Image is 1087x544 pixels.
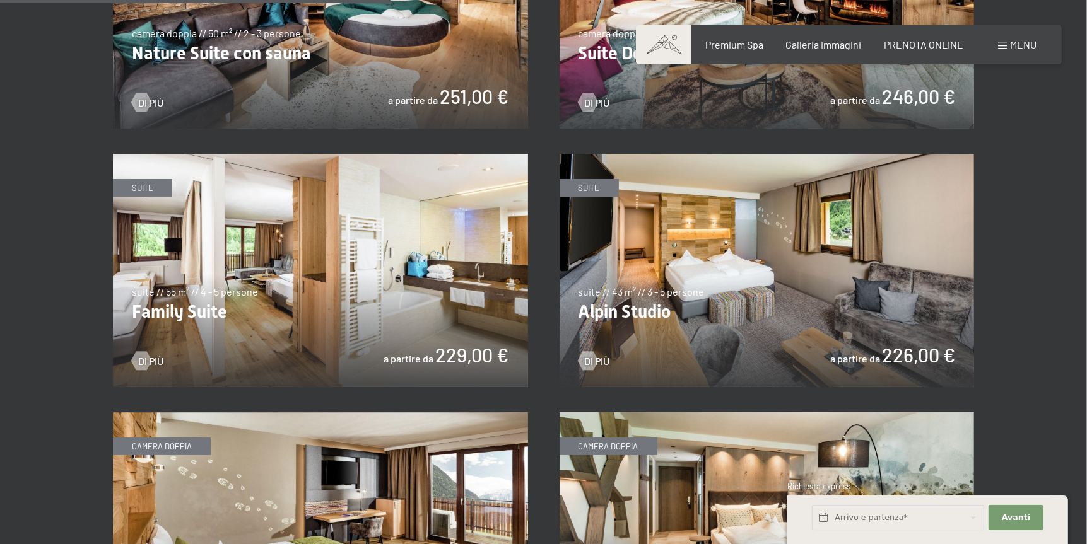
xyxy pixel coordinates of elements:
[138,96,163,110] span: Di più
[585,96,610,110] span: Di più
[132,354,163,368] a: Di più
[560,154,975,162] a: Alpin Studio
[132,96,163,110] a: Di più
[1002,512,1030,523] span: Avanti
[786,38,862,50] a: Galleria immagini
[113,154,528,387] img: Family Suite
[579,354,610,368] a: Di più
[113,413,528,420] a: Vital Superior
[579,96,610,110] a: Di più
[1010,38,1037,50] span: Menu
[585,354,610,368] span: Di più
[113,154,528,162] a: Family Suite
[989,505,1043,531] button: Avanti
[884,38,963,50] a: PRENOTA ONLINE
[560,154,975,387] img: Alpin Studio
[787,481,850,491] span: Richiesta express
[705,38,763,50] a: Premium Spa
[560,413,975,420] a: Junior
[138,354,163,368] span: Di più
